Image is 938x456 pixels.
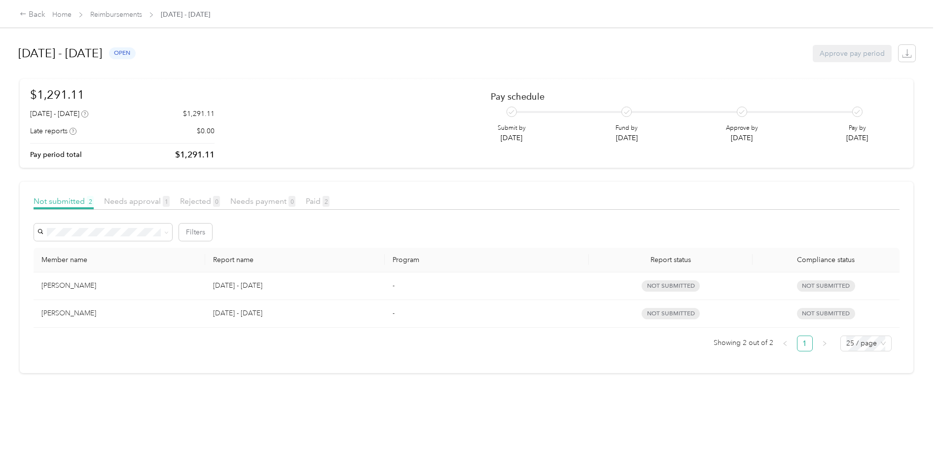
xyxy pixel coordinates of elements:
[797,280,855,292] span: Not submitted
[846,336,886,351] span: 25 / page
[817,336,832,351] li: Next Page
[213,308,377,319] p: [DATE] - [DATE]
[41,256,197,264] div: Member name
[175,149,215,161] p: $1,291.11
[183,109,215,119] p: $1,291.11
[491,91,886,102] h2: Pay schedule
[20,9,45,21] div: Back
[34,196,94,206] span: Not submitted
[615,124,638,133] p: Fund by
[642,308,700,319] span: not submitted
[30,109,88,119] div: [DATE] - [DATE]
[846,133,868,143] p: [DATE]
[846,124,868,133] p: Pay by
[797,336,812,351] a: 1
[777,336,793,351] li: Previous Page
[104,196,170,206] span: Needs approval
[163,196,170,207] span: 1
[41,280,197,291] div: [PERSON_NAME]
[179,224,212,241] button: Filters
[760,256,892,264] span: Compliance status
[840,336,892,351] div: Page Size
[213,196,220,207] span: 0
[87,196,94,207] span: 2
[161,9,210,20] span: [DATE] - [DATE]
[498,133,526,143] p: [DATE]
[34,248,205,272] th: Member name
[498,124,526,133] p: Submit by
[777,336,793,351] button: left
[109,47,136,59] span: open
[385,248,589,272] th: Program
[642,280,700,292] span: not submitted
[797,336,813,351] li: 1
[18,41,102,65] h1: [DATE] - [DATE]
[817,336,832,351] button: right
[726,133,758,143] p: [DATE]
[289,196,295,207] span: 0
[30,150,82,160] p: Pay period total
[197,126,215,136] p: $0.00
[41,308,197,319] div: [PERSON_NAME]
[52,10,72,19] a: Home
[230,196,295,206] span: Needs payment
[385,272,589,300] td: -
[822,341,828,346] span: right
[385,300,589,328] td: -
[306,196,329,206] span: Paid
[615,133,638,143] p: [DATE]
[782,341,788,346] span: left
[714,336,773,350] span: Showing 2 out of 2
[883,401,938,456] iframe: Everlance-gr Chat Button Frame
[213,280,377,291] p: [DATE] - [DATE]
[597,256,744,264] span: Report status
[180,196,220,206] span: Rejected
[726,124,758,133] p: Approve by
[30,86,215,103] h1: $1,291.11
[90,10,142,19] a: Reimbursements
[205,248,385,272] th: Report name
[797,308,855,319] span: Not submitted
[323,196,329,207] span: 2
[30,126,76,136] div: Late reports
